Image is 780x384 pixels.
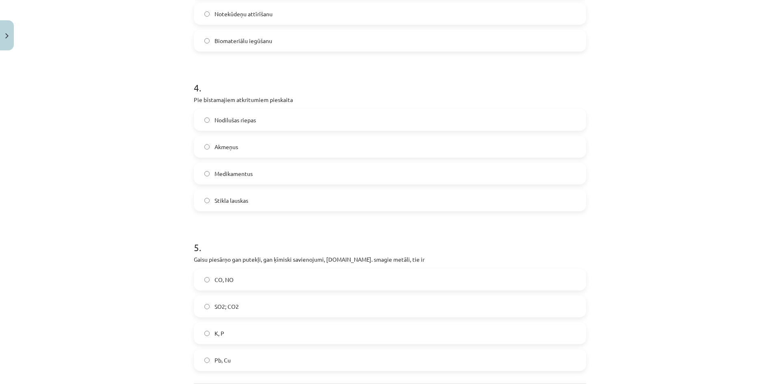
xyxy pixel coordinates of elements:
[214,116,256,124] span: Nodilušas riepas
[204,331,210,336] input: K, P
[204,117,210,123] input: Nodilušas riepas
[214,37,272,45] span: Biomateriālu iegūšanu
[214,143,238,151] span: Akmeņus
[204,11,210,17] input: Notekūdeņu attīrīšanu
[214,276,234,284] span: CO, NO
[214,196,248,205] span: Stikla lauskas
[194,68,586,93] h1: 4 .
[214,10,273,18] span: Notekūdeņu attīrīšanu
[214,356,231,364] span: Pb, Cu
[214,169,253,178] span: Medikamentus
[5,33,9,39] img: icon-close-lesson-0947bae3869378f0d4975bcd49f059093ad1ed9edebbc8119c70593378902aed.svg
[204,304,210,309] input: SO2; CO2
[194,255,586,264] p: Gaisu piesārņo gan putekļi, gan ķīmiski savienojumi, [DOMAIN_NAME]. smagie metāli, tie ir
[214,329,224,338] span: K, P
[204,144,210,150] input: Akmeņus
[204,171,210,176] input: Medikamentus
[204,38,210,43] input: Biomateriālu iegūšanu
[204,198,210,203] input: Stikla lauskas
[204,358,210,363] input: Pb, Cu
[194,228,586,253] h1: 5 .
[214,302,239,311] span: SO2; CO2
[204,277,210,282] input: CO, NO
[194,95,586,104] p: Pie bīstamajiem atkritumiem pieskaita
